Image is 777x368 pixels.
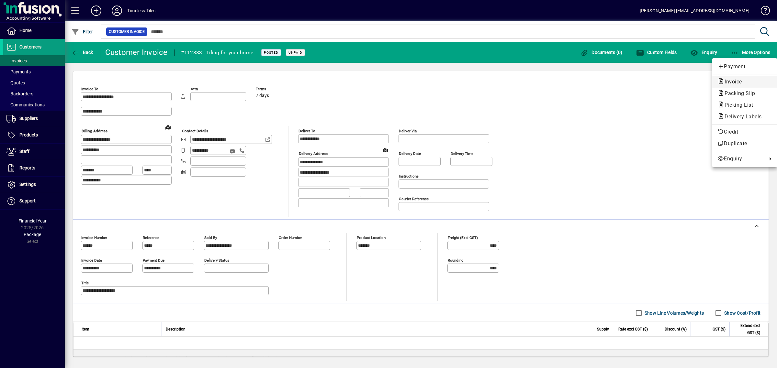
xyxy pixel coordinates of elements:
[712,61,777,72] button: Add customer payment
[717,114,765,120] span: Delivery Labels
[717,63,772,70] span: Payment
[717,140,772,147] span: Duplicate
[717,155,764,163] span: Enquiry
[717,128,772,136] span: Credit
[717,79,745,85] span: Invoice
[717,90,758,96] span: Packing Slip
[717,102,756,108] span: Picking List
